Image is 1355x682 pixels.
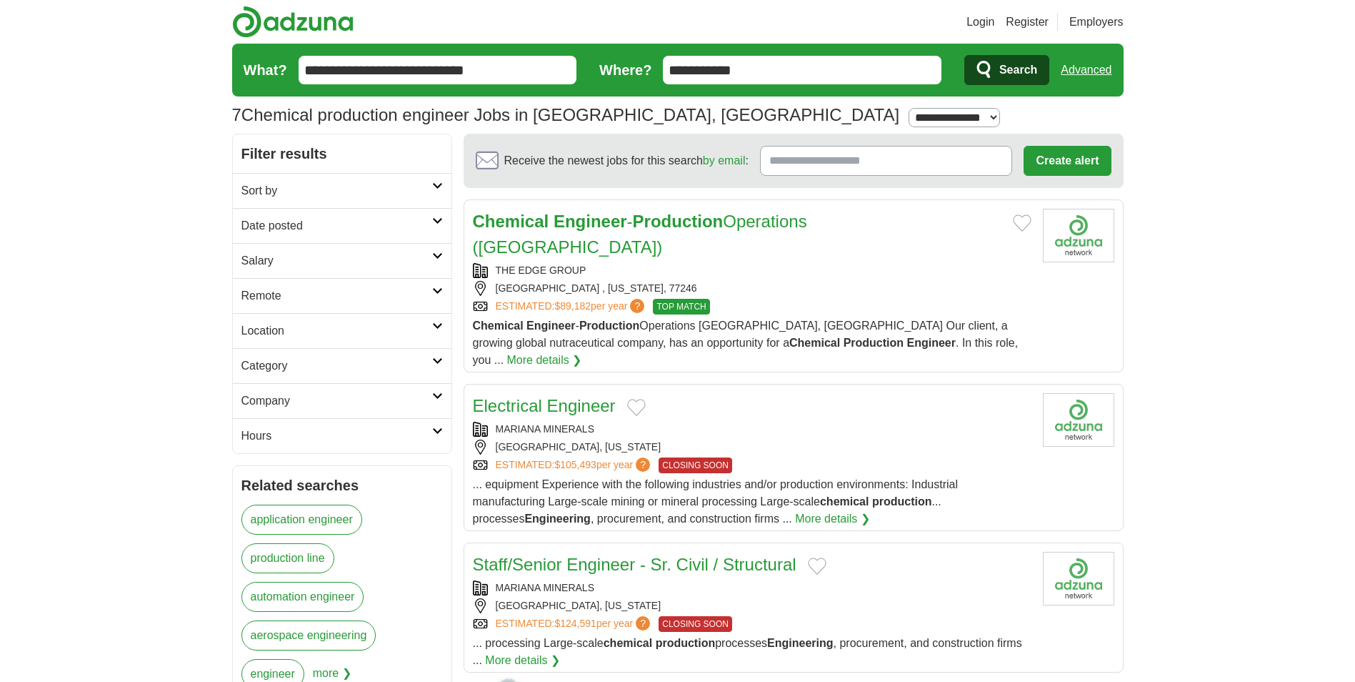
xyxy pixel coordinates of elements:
[633,212,724,231] strong: Production
[241,543,334,573] a: production line
[630,299,644,313] span: ?
[964,55,1049,85] button: Search
[473,580,1031,595] div: MARIANA MINERALS
[473,555,796,574] a: Staff/Senior Engineer - Sr. Civil / Structural
[604,637,652,649] strong: chemical
[473,440,1031,455] div: [GEOGRAPHIC_DATA], [US_STATE]
[233,173,451,208] a: Sort by
[496,299,648,315] a: ESTIMATED:$89,182per year?
[507,352,582,369] a: More details ❯
[1024,146,1111,176] button: Create alert
[473,212,807,257] a: Chemical Engineer-ProductionOperations ([GEOGRAPHIC_DATA])
[789,337,840,349] strong: Chemical
[636,458,650,472] span: ?
[241,582,364,612] a: automation engineer
[241,475,443,496] h2: Related searches
[473,396,616,415] a: Electrical Engineer
[233,134,451,173] h2: Filter results
[473,281,1031,296] div: [GEOGRAPHIC_DATA] , [US_STATE], 77246
[241,287,432,305] h2: Remote
[1061,56,1111,84] a: Advanced
[820,495,869,508] strong: chemical
[473,320,1019,366] span: - Operations [GEOGRAPHIC_DATA], [GEOGRAPHIC_DATA] Our client, a growing global nutraceutical comp...
[496,458,654,473] a: ESTIMATED:$105,493per year?
[241,252,432,270] h2: Salary
[1069,14,1124,31] a: Employers
[1043,209,1114,262] img: Company logo
[233,383,451,418] a: Company
[1043,552,1114,606] img: Company logo
[233,243,451,278] a: Salary
[579,320,639,332] strong: Production
[554,459,596,470] span: $105,493
[554,212,627,231] strong: Engineer
[473,637,1022,666] span: ... processing Large-scale processes , procurement, and construction firms ...
[485,652,560,669] a: More details ❯
[659,616,732,632] span: CLOSING SOON
[232,102,241,128] span: 7
[999,56,1037,84] span: Search
[703,154,746,167] a: by email
[232,6,354,38] img: Adzuna logo
[496,616,654,632] a: ESTIMATED:$124,591per year?
[526,320,575,332] strong: Engineer
[504,152,749,169] span: Receive the newest jobs for this search :
[241,392,432,410] h2: Company
[233,348,451,383] a: Category
[241,621,376,651] a: aerospace engineering
[473,478,958,525] span: ... equipment Experience with the following industries and/or production environments: Industrial...
[767,637,833,649] strong: Engineering
[233,278,451,313] a: Remote
[473,212,549,231] strong: Chemical
[241,428,432,445] h2: Hours
[659,458,732,473] span: CLOSING SOON
[636,616,650,631] span: ?
[554,300,591,312] span: $89,182
[473,263,1031,278] div: THE EDGE GROUP
[233,313,451,348] a: Location
[473,320,524,332] strong: Chemical
[241,217,432,234] h2: Date posted
[653,299,709,315] span: TOP MATCH
[1006,14,1049,31] a: Register
[241,357,432,375] h2: Category
[554,618,596,629] span: $124,591
[872,495,932,508] strong: production
[795,510,870,528] a: More details ❯
[244,59,287,81] label: What?
[241,182,432,199] h2: Sort by
[241,505,362,535] a: application engineer
[966,14,994,31] a: Login
[1013,214,1031,232] button: Add to favorite jobs
[844,337,904,349] strong: Production
[627,399,646,416] button: Add to favorite jobs
[233,208,451,243] a: Date posted
[907,337,956,349] strong: Engineer
[233,418,451,453] a: Hours
[524,513,590,525] strong: Engineering
[473,422,1031,437] div: MARIANA MINERALS
[232,105,900,124] h1: Chemical production engineer Jobs in [GEOGRAPHIC_DATA], [GEOGRAPHIC_DATA]
[599,59,651,81] label: Where?
[808,558,826,575] button: Add to favorite jobs
[473,598,1031,613] div: [GEOGRAPHIC_DATA], [US_STATE]
[1043,393,1114,447] img: Company logo
[656,637,716,649] strong: production
[241,322,432,340] h2: Location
